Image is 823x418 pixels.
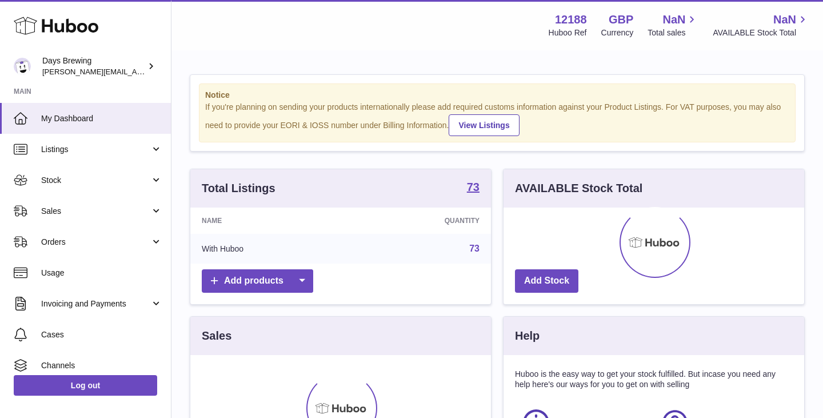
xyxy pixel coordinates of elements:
[190,234,349,264] td: With Huboo
[648,12,698,38] a: NaN Total sales
[773,12,796,27] span: NaN
[41,360,162,371] span: Channels
[449,114,519,136] a: View Listings
[515,181,642,196] h3: AVAILABLE Stock Total
[515,328,540,344] h3: Help
[190,208,349,234] th: Name
[205,90,789,101] strong: Notice
[202,269,313,293] a: Add products
[601,27,634,38] div: Currency
[202,328,231,344] h3: Sales
[662,12,685,27] span: NaN
[41,329,162,340] span: Cases
[713,27,809,38] span: AVAILABLE Stock Total
[349,208,491,234] th: Quantity
[467,181,480,195] a: 73
[41,175,150,186] span: Stock
[42,55,145,77] div: Days Brewing
[609,12,633,27] strong: GBP
[42,67,229,76] span: [PERSON_NAME][EMAIL_ADDRESS][DOMAIN_NAME]
[41,268,162,278] span: Usage
[41,144,150,155] span: Listings
[469,244,480,253] a: 73
[549,27,587,38] div: Huboo Ref
[14,58,31,75] img: greg@daysbrewing.com
[41,237,150,248] span: Orders
[467,181,480,193] strong: 73
[555,12,587,27] strong: 12188
[41,206,150,217] span: Sales
[648,27,698,38] span: Total sales
[515,269,578,293] a: Add Stock
[14,375,157,396] a: Log out
[205,102,789,136] div: If you're planning on sending your products internationally please add required customs informati...
[41,113,162,124] span: My Dashboard
[713,12,809,38] a: NaN AVAILABLE Stock Total
[41,298,150,309] span: Invoicing and Payments
[202,181,275,196] h3: Total Listings
[515,369,793,391] p: Huboo is the easy way to get your stock fulfilled. But incase you need any help here's our ways f...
